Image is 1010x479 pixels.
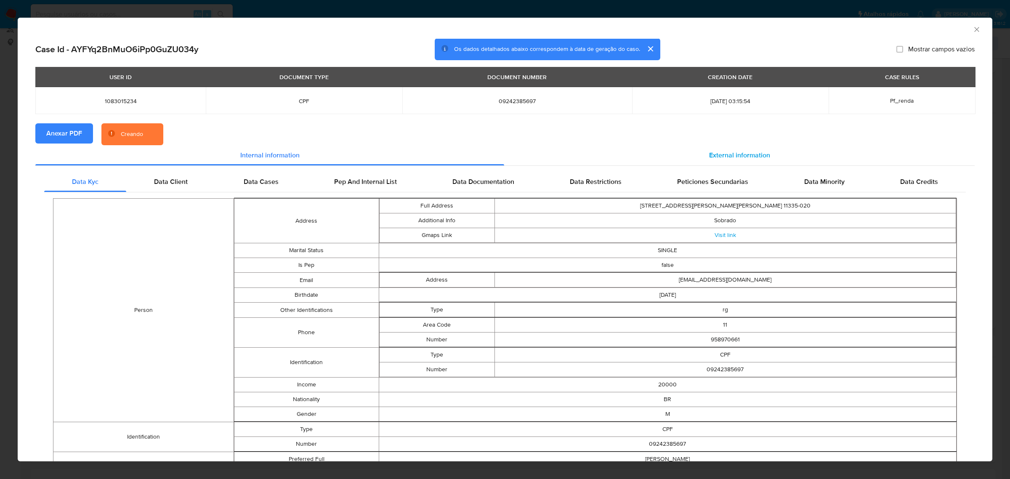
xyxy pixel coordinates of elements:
span: External information [709,150,770,160]
span: Peticiones Secundarias [677,177,748,186]
td: 958970661 [494,333,956,347]
span: Anexar PDF [46,124,82,143]
td: Person [53,199,234,422]
span: CPF [216,97,392,105]
span: Internal information [240,150,300,160]
td: Type [379,303,494,317]
td: [STREET_ADDRESS][PERSON_NAME][PERSON_NAME] 11335-020 [494,199,956,213]
a: Visit link [715,231,736,239]
td: rg [494,303,956,317]
span: [DATE] 03:15:54 [642,97,819,105]
div: closure-recommendation-modal [18,18,992,461]
button: Fechar a janela [973,25,980,33]
td: Identification [53,422,234,452]
span: 09242385697 [412,97,622,105]
td: [PERSON_NAME] [379,452,957,467]
input: Mostrar campos vazios [896,46,903,53]
td: Number [379,333,494,347]
td: Number [379,362,494,377]
td: 11 [494,318,956,333]
span: Data Minority [804,177,845,186]
span: Data Kyc [72,177,98,186]
td: [EMAIL_ADDRESS][DOMAIN_NAME] [494,273,956,287]
td: Type [379,348,494,362]
td: Email [234,273,379,288]
td: Birthdate [234,288,379,303]
div: USER ID [104,70,137,84]
div: DOCUMENT TYPE [274,70,334,84]
td: Is Pep [234,258,379,273]
span: 1083015234 [45,97,196,105]
td: Address [234,199,379,243]
td: Full Address [379,199,494,213]
td: 09242385697 [494,362,956,377]
td: CPF [494,348,956,362]
td: Additional Info [379,213,494,228]
td: Number [234,437,379,452]
span: Mostrar campos vazios [908,45,975,53]
div: CASE RULES [880,70,924,84]
td: 20000 [379,378,957,392]
td: Area Code [379,318,494,333]
div: Detailed internal info [44,172,966,192]
button: cerrar [640,39,660,59]
td: Nationality [234,392,379,407]
span: Data Credits [900,177,938,186]
td: SINGLE [379,243,957,258]
h2: Case Id - AYFYq2BnMuO6iPp0GuZU034y [35,44,199,55]
td: Gmaps Link [379,228,494,243]
td: Marital Status [234,243,379,258]
span: Os dados detalhados abaixo correspondem à data de geração do caso. [454,45,640,53]
td: BR [379,392,957,407]
td: Income [234,378,379,392]
td: CPF [379,422,957,437]
div: DOCUMENT NUMBER [482,70,552,84]
div: Detailed info [35,145,975,165]
span: Data Restrictions [570,177,622,186]
td: [DATE] [379,288,957,303]
span: Data Documentation [452,177,514,186]
div: Creando [121,130,143,138]
span: Pep And Internal List [334,177,397,186]
td: Preferred Full [234,452,379,467]
td: Address [379,273,494,287]
span: Data Client [154,177,188,186]
span: Data Cases [244,177,279,186]
td: Gender [234,407,379,422]
td: Other Identifications [234,303,379,318]
td: 09242385697 [379,437,957,452]
td: M [379,407,957,422]
td: false [379,258,957,273]
button: Anexar PDF [35,123,93,144]
td: Type [234,422,379,437]
td: Sobrado [494,213,956,228]
td: Phone [234,318,379,348]
div: CREATION DATE [703,70,757,84]
td: Identification [234,348,379,378]
span: Pf_renda [890,96,914,105]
